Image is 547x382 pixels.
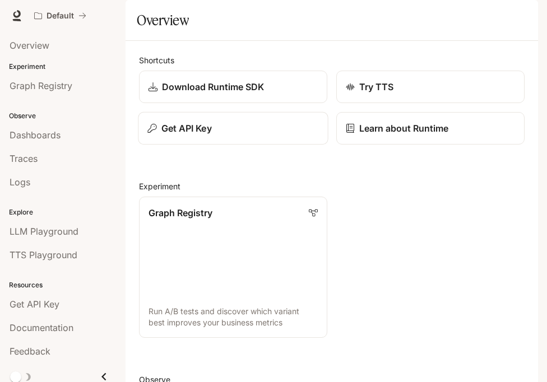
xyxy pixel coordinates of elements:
[336,112,525,145] a: Learn about Runtime
[137,9,189,31] h1: Overview
[138,112,328,145] button: Get API Key
[161,122,212,135] p: Get API Key
[359,80,393,94] p: Try TTS
[162,80,264,94] p: Download Runtime SDK
[359,122,448,135] p: Learn about Runtime
[149,206,212,220] p: Graph Registry
[47,11,74,21] p: Default
[29,4,91,27] button: All workspaces
[336,71,525,103] a: Try TTS
[139,54,525,66] h2: Shortcuts
[149,306,318,328] p: Run A/B tests and discover which variant best improves your business metrics
[139,180,525,192] h2: Experiment
[139,197,327,338] a: Graph RegistryRun A/B tests and discover which variant best improves your business metrics
[139,71,327,103] a: Download Runtime SDK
